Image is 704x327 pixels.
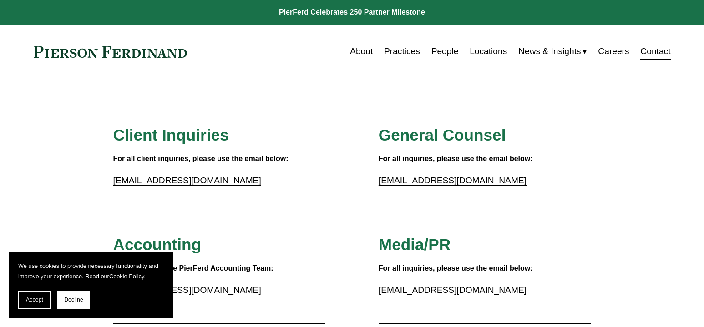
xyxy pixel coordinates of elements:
a: [EMAIL_ADDRESS][DOMAIN_NAME] [379,176,527,185]
section: Cookie banner [9,252,173,318]
strong: For all client inquiries, please use the email below: [113,155,289,162]
span: General Counsel [379,126,506,144]
span: News & Insights [518,44,581,60]
button: Accept [18,291,51,309]
span: Client Inquiries [113,126,229,144]
strong: For all inquiries, please use the email below: [379,155,533,162]
a: About [350,43,373,60]
a: [EMAIL_ADDRESS][DOMAIN_NAME] [113,285,261,295]
a: Practices [384,43,420,60]
span: Media/PR [379,236,451,253]
p: We use cookies to provide necessary functionality and improve your experience. Read our . [18,261,164,282]
strong: Please contact the PierFerd Accounting Team: [113,264,273,272]
span: Accounting [113,236,202,253]
button: Decline [57,291,90,309]
a: [EMAIL_ADDRESS][DOMAIN_NAME] [113,176,261,185]
a: Locations [470,43,507,60]
a: [EMAIL_ADDRESS][DOMAIN_NAME] [379,285,527,295]
span: Accept [26,297,43,303]
a: People [431,43,459,60]
a: Cookie Policy [109,273,144,280]
strong: For all inquiries, please use the email below: [379,264,533,272]
a: Contact [640,43,670,60]
span: Decline [64,297,83,303]
a: Careers [598,43,629,60]
a: folder dropdown [518,43,587,60]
